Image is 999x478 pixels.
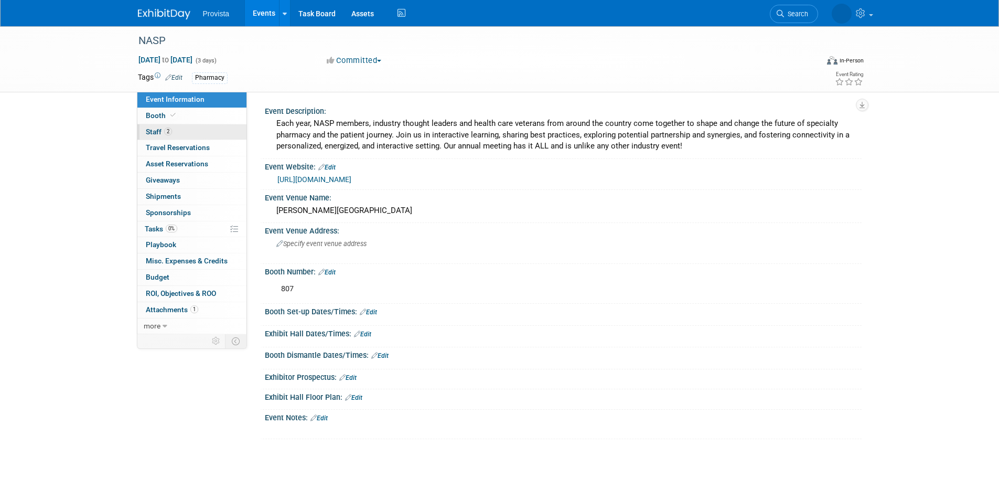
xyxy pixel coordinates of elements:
div: Booth Number: [265,264,862,278]
div: Event Description: [265,103,862,116]
span: Budget [146,273,169,281]
span: Tasks [145,225,177,233]
a: Misc. Expenses & Credits [137,253,246,269]
div: Event Venue Address: [265,223,862,236]
a: Edit [371,352,389,359]
img: ExhibitDay [138,9,190,19]
a: Travel Reservations [137,140,246,156]
a: ROI, Objectives & ROO [137,286,246,302]
span: [DATE] [DATE] [138,55,193,65]
a: Tasks0% [137,221,246,237]
div: [PERSON_NAME][GEOGRAPHIC_DATA] [273,203,854,219]
a: more [137,318,246,334]
a: Sponsorships [137,205,246,221]
td: Tags [138,72,182,84]
span: Search [784,10,808,18]
span: Asset Reservations [146,160,208,168]
a: Shipments [137,189,246,205]
div: 807 [274,279,746,300]
span: to [160,56,170,64]
span: Misc. Expenses & Credits [146,257,228,265]
div: Exhibit Hall Dates/Times: [265,326,862,339]
a: Edit [354,331,371,338]
i: Booth reservation complete [170,112,176,118]
span: ROI, Objectives & ROO [146,289,216,298]
a: Edit [360,309,377,316]
button: Committed [323,55,385,66]
td: Personalize Event Tab Strip [207,334,225,348]
div: Booth Set-up Dates/Times: [265,304,862,317]
span: Giveaways [146,176,180,184]
a: Edit [339,374,357,381]
a: Event Information [137,92,246,108]
td: Toggle Event Tabs [225,334,246,348]
a: Edit [345,394,362,401]
span: Provista [203,9,230,18]
div: Event Rating [835,72,863,77]
span: Specify event venue address [276,240,367,248]
span: 2 [164,128,172,135]
a: Booth [137,108,246,124]
img: Luke Cavanagh [832,4,852,24]
div: In-Person [839,57,864,65]
span: Event Information [146,95,205,103]
a: Asset Reservations [137,156,246,172]
span: (3 days) [195,57,217,64]
span: Sponsorships [146,208,191,217]
a: Edit [318,269,336,276]
a: [URL][DOMAIN_NAME] [277,175,351,184]
div: Event Website: [265,159,862,173]
div: Event Venue Name: [265,190,862,203]
a: Playbook [137,237,246,253]
span: 0% [166,225,177,232]
span: Attachments [146,305,198,314]
span: Playbook [146,240,176,249]
a: Edit [165,74,182,81]
span: 1 [190,305,198,313]
div: NASP [135,31,802,50]
span: more [144,322,160,330]
div: Booth Dismantle Dates/Times: [265,347,862,361]
div: Each year, NASP members, industry thought leaders and health care veterans from around the countr... [273,115,854,154]
a: Attachments1 [137,302,246,318]
a: Giveaways [137,173,246,188]
span: Shipments [146,192,181,200]
div: Event Notes: [265,410,862,423]
a: Staff2 [137,124,246,140]
a: Edit [310,415,328,422]
span: Travel Reservations [146,143,210,152]
div: Exhibitor Prospectus: [265,369,862,383]
span: Booth [146,111,178,120]
a: Edit [318,164,336,171]
div: Exhibit Hall Floor Plan: [265,389,862,403]
img: Format-Inperson.png [827,56,837,65]
a: Budget [137,270,246,285]
span: Staff [146,128,172,136]
div: Pharmacy [192,72,228,83]
a: Search [770,5,818,23]
div: Event Format [756,55,864,70]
